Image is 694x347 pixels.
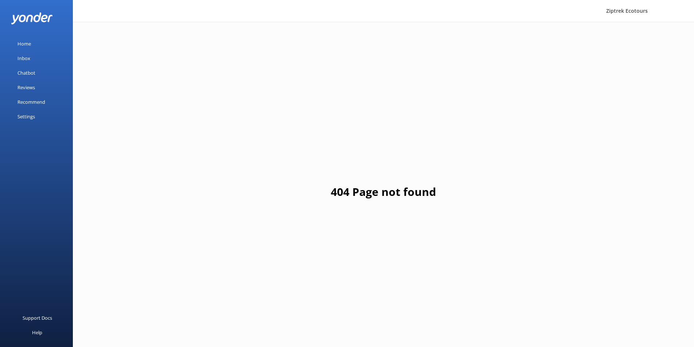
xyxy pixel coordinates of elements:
div: Recommend [17,95,45,109]
div: Inbox [17,51,30,66]
div: Chatbot [17,66,35,80]
img: yonder-white-logo.png [11,12,53,24]
div: Home [17,36,31,51]
div: Help [32,325,42,340]
div: Support Docs [23,311,52,325]
div: Reviews [17,80,35,95]
div: Settings [17,109,35,124]
h1: 404 Page not found [331,183,436,201]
